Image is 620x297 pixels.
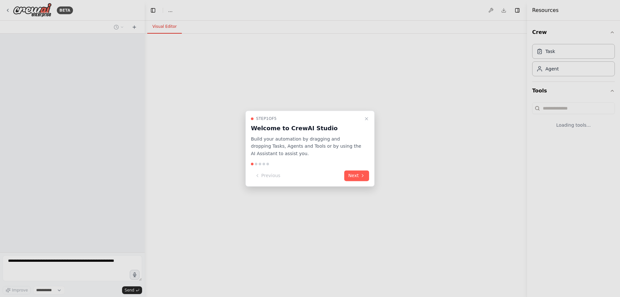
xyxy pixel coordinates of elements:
button: Close walkthrough [363,115,370,122]
button: Next [344,170,369,181]
span: Step 1 of 5 [256,116,277,121]
button: Hide left sidebar [149,6,158,15]
h3: Welcome to CrewAI Studio [251,124,361,133]
button: Previous [251,170,284,181]
p: Build your automation by dragging and dropping Tasks, Agents and Tools or by using the AI Assista... [251,135,361,157]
